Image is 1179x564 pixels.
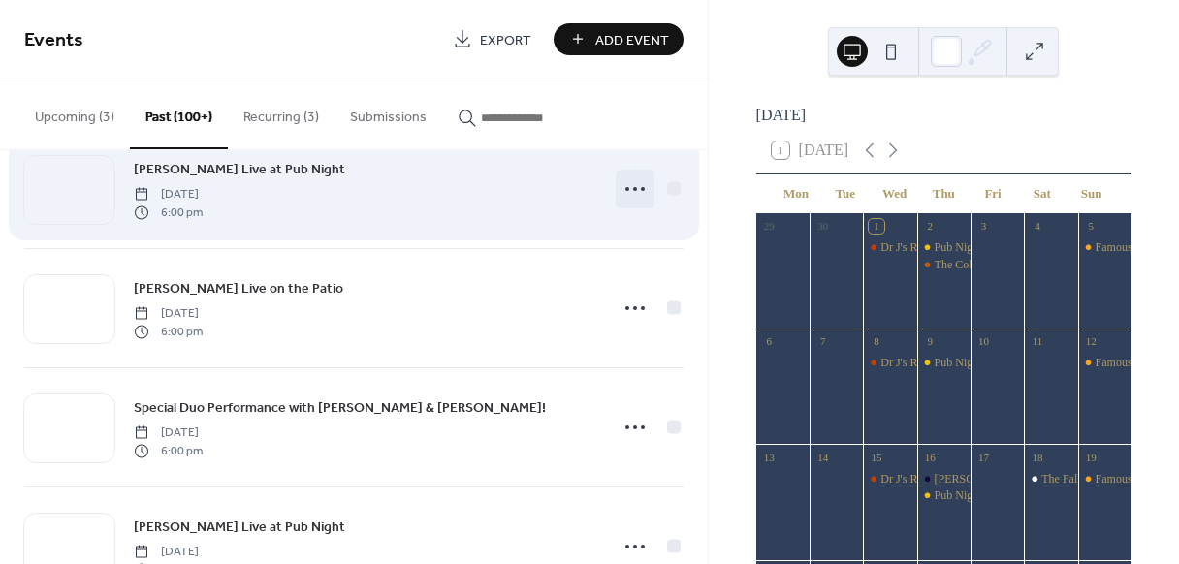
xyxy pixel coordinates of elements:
div: 14 [815,450,830,464]
div: Sun [1067,174,1116,213]
div: 16 [923,450,938,464]
div: 11 [1030,334,1044,349]
a: [PERSON_NAME] Live on the Patio [134,277,343,299]
div: Dr J's Rib Night [880,239,956,256]
span: [DATE] [134,186,203,204]
div: Pub Night Thursdays [935,239,1034,256]
div: Dr J's Rib Night [863,239,916,256]
span: [DATE] [134,424,203,442]
div: 10 [976,334,991,349]
button: Past (100+) [130,78,228,149]
span: [DATE] [134,305,203,323]
div: 19 [1084,450,1099,464]
div: 4 [1030,219,1044,234]
div: The Colton Sisters Live at Pub Night! [917,257,971,273]
div: 2 [923,219,938,234]
div: 18 [1030,450,1044,464]
a: [PERSON_NAME] Live at Pub Night [134,516,345,538]
div: 6 [762,334,777,349]
div: 13 [762,450,777,464]
button: Upcoming (3) [19,78,130,147]
div: Dr J's Rib Night [863,471,916,487]
div: 7 [815,334,830,349]
div: Famous Sunday Brunch Buffet [1078,471,1131,487]
div: Dr J's Rib Night [880,355,956,371]
span: 6:00 pm [134,323,203,340]
span: Events [24,21,83,59]
div: 9 [923,334,938,349]
a: [PERSON_NAME] Live at Pub Night [134,158,345,180]
div: 17 [976,450,991,464]
div: Famous Sunday Brunch Buffet [1078,239,1131,256]
div: 5 [1084,219,1099,234]
div: Pub Night Thursdays [935,355,1034,371]
div: Bob Butcher Live at Pub Night [917,471,971,487]
div: Pub Night Thursdays [917,487,971,504]
div: Famous Sunday Brunch Buffet [1078,355,1131,371]
div: Dr J's Rib Night [863,355,916,371]
div: Wed [870,174,919,213]
button: Submissions [335,78,442,147]
span: 6:00 pm [134,204,203,221]
div: 29 [762,219,777,234]
span: Add Event [595,30,669,50]
div: The Colton Sisters Live at Pub Night! [935,257,1111,273]
div: The Fall Formal [1041,471,1117,487]
div: Thu [919,174,969,213]
div: 8 [869,334,883,349]
span: Special Duo Performance with [PERSON_NAME] & [PERSON_NAME]! [134,398,546,419]
span: 6:00 pm [134,442,203,459]
button: Add Event [554,23,684,55]
span: [PERSON_NAME] Live on the Patio [134,279,343,299]
div: 12 [1084,334,1099,349]
div: Sat [1017,174,1067,213]
div: [DATE] [756,104,1131,127]
span: [PERSON_NAME] Live at Pub Night [134,160,345,180]
div: 3 [976,219,991,234]
button: Recurring (3) [228,78,335,147]
span: [DATE] [134,544,203,561]
div: Fri [969,174,1018,213]
div: 1 [869,219,883,234]
span: Export [480,30,531,50]
div: Mon [772,174,821,213]
div: [PERSON_NAME] Live at Pub Night [935,471,1113,487]
div: Pub Night Thursdays [935,487,1034,504]
div: 30 [815,219,830,234]
div: Tue [820,174,870,213]
a: Export [438,23,546,55]
div: Pub Night Thursdays [917,239,971,256]
span: [PERSON_NAME] Live at Pub Night [134,517,345,538]
div: The Fall Formal [1024,471,1077,487]
div: Pub Night Thursdays [917,355,971,371]
a: Special Duo Performance with [PERSON_NAME] & [PERSON_NAME]! [134,396,546,419]
div: Dr J's Rib Night [880,471,956,487]
div: 15 [869,450,883,464]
